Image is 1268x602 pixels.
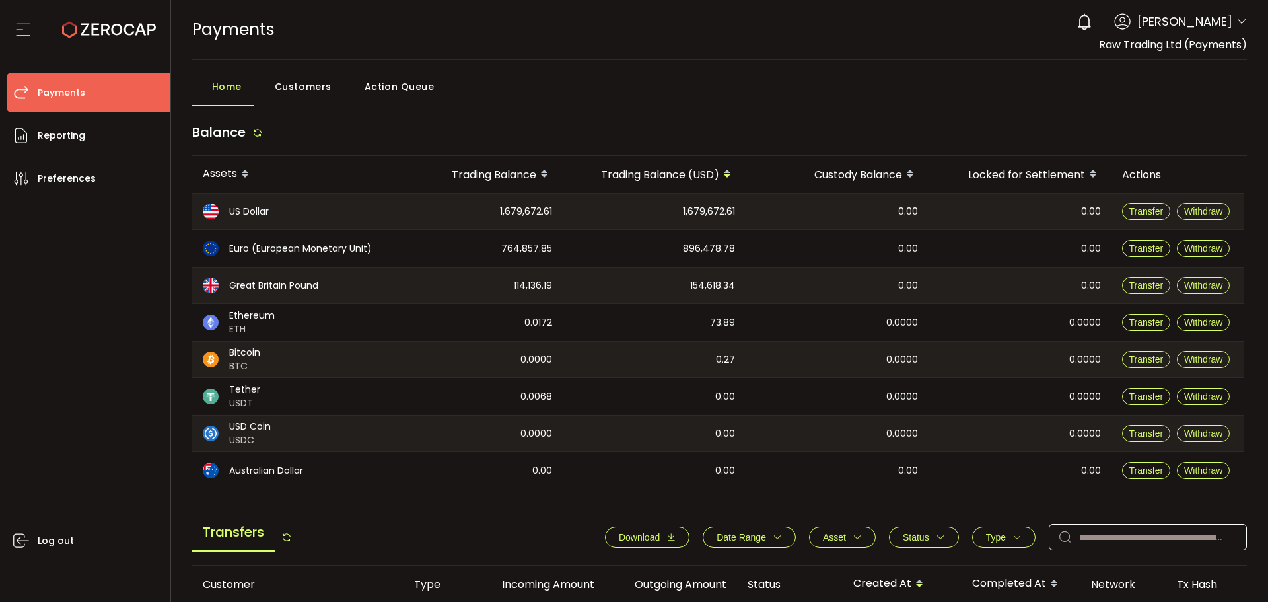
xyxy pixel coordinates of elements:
[563,163,746,186] div: Trading Balance (USD)
[1081,463,1101,478] span: 0.00
[746,163,929,186] div: Custody Balance
[715,426,735,441] span: 0.00
[203,315,219,330] img: eth_portfolio.svg
[229,464,303,478] span: Australian Dollar
[229,205,269,219] span: US Dollar
[737,577,843,592] div: Status
[903,532,929,543] span: Status
[1177,425,1230,442] button: Withdraw
[203,389,219,404] img: usdt_portfolio.svg
[1081,278,1101,293] span: 0.00
[229,309,275,322] span: Ethereum
[619,532,660,543] span: Download
[203,426,219,441] img: usdc_portfolio.svg
[843,573,962,595] div: Created At
[1184,428,1222,439] span: Withdraw
[1122,351,1171,368] button: Transfer
[275,73,332,100] span: Customers
[898,278,918,293] span: 0.00
[690,278,735,293] span: 154,618.34
[929,163,1111,186] div: Locked for Settlement
[1081,204,1101,219] span: 0.00
[1184,243,1222,254] span: Withdraw
[229,433,271,447] span: USDC
[1129,243,1164,254] span: Transfer
[203,463,219,478] img: aud_portfolio.svg
[716,352,735,367] span: 0.27
[501,241,552,256] span: 764,857.85
[192,514,275,552] span: Transfers
[1177,240,1230,257] button: Withdraw
[1069,389,1101,404] span: 0.0000
[809,527,876,548] button: Asset
[397,163,563,186] div: Trading Balance
[1122,277,1171,294] button: Transfer
[1069,426,1101,441] span: 0.0000
[1184,391,1222,402] span: Withdraw
[1177,351,1230,368] button: Withdraw
[514,278,552,293] span: 114,136.19
[1069,315,1101,330] span: 0.0000
[192,163,397,186] div: Assets
[1069,352,1101,367] span: 0.0000
[203,278,219,293] img: gbp_portfolio.svg
[886,315,918,330] span: 0.0000
[520,352,552,367] span: 0.0000
[605,527,689,548] button: Download
[1184,354,1222,365] span: Withdraw
[38,126,85,145] span: Reporting
[886,352,918,367] span: 0.0000
[986,532,1006,543] span: Type
[1184,465,1222,476] span: Withdraw
[1122,425,1171,442] button: Transfer
[1122,388,1171,405] button: Transfer
[524,315,552,330] span: 0.0172
[229,279,318,293] span: Great Britain Pound
[1202,539,1268,602] iframe: Chat Widget
[192,123,246,141] span: Balance
[1137,13,1232,30] span: [PERSON_NAME]
[473,577,605,592] div: Incoming Amount
[886,426,918,441] span: 0.0000
[898,463,918,478] span: 0.00
[192,18,275,41] span: Payments
[38,531,74,550] span: Log out
[962,573,1080,595] div: Completed At
[365,73,435,100] span: Action Queue
[38,83,85,102] span: Payments
[1111,167,1244,182] div: Actions
[715,463,735,478] span: 0.00
[898,204,918,219] span: 0.00
[229,346,260,359] span: Bitcoin
[710,315,735,330] span: 73.89
[889,527,959,548] button: Status
[1122,203,1171,220] button: Transfer
[715,389,735,404] span: 0.00
[605,577,737,592] div: Outgoing Amount
[1129,465,1164,476] span: Transfer
[886,389,918,404] span: 0.0000
[1122,314,1171,331] button: Transfer
[1129,428,1164,439] span: Transfer
[1129,206,1164,217] span: Transfer
[1184,280,1222,291] span: Withdraw
[1184,206,1222,217] span: Withdraw
[683,241,735,256] span: 896,478.78
[1081,241,1101,256] span: 0.00
[1122,240,1171,257] button: Transfer
[203,241,219,256] img: eur_portfolio.svg
[1129,280,1164,291] span: Transfer
[1080,577,1166,592] div: Network
[212,73,242,100] span: Home
[1177,203,1230,220] button: Withdraw
[229,396,260,410] span: USDT
[203,352,219,367] img: btc_portfolio.svg
[703,527,796,548] button: Date Range
[1177,277,1230,294] button: Withdraw
[520,426,552,441] span: 0.0000
[38,169,96,188] span: Preferences
[1129,391,1164,402] span: Transfer
[229,359,260,373] span: BTC
[192,577,404,592] div: Customer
